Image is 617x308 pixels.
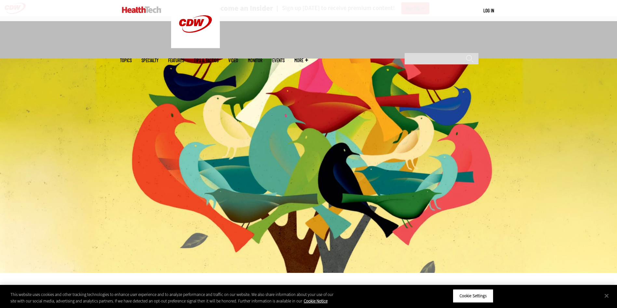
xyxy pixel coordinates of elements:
[272,58,285,63] a: Events
[168,58,184,63] a: Features
[453,289,493,303] button: Cookie Settings
[171,43,220,50] a: CDW
[141,58,158,63] span: Specialty
[483,7,494,14] div: User menu
[194,58,219,63] a: Tips & Tactics
[120,58,132,63] span: Topics
[228,58,238,63] a: Video
[304,298,328,304] a: More information about your privacy
[122,7,161,13] img: Home
[599,288,614,303] button: Close
[248,58,262,63] a: MonITor
[294,58,308,63] span: More
[10,291,339,304] div: This website uses cookies and other tracking technologies to enhance user experience and to analy...
[483,7,494,13] a: Log in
